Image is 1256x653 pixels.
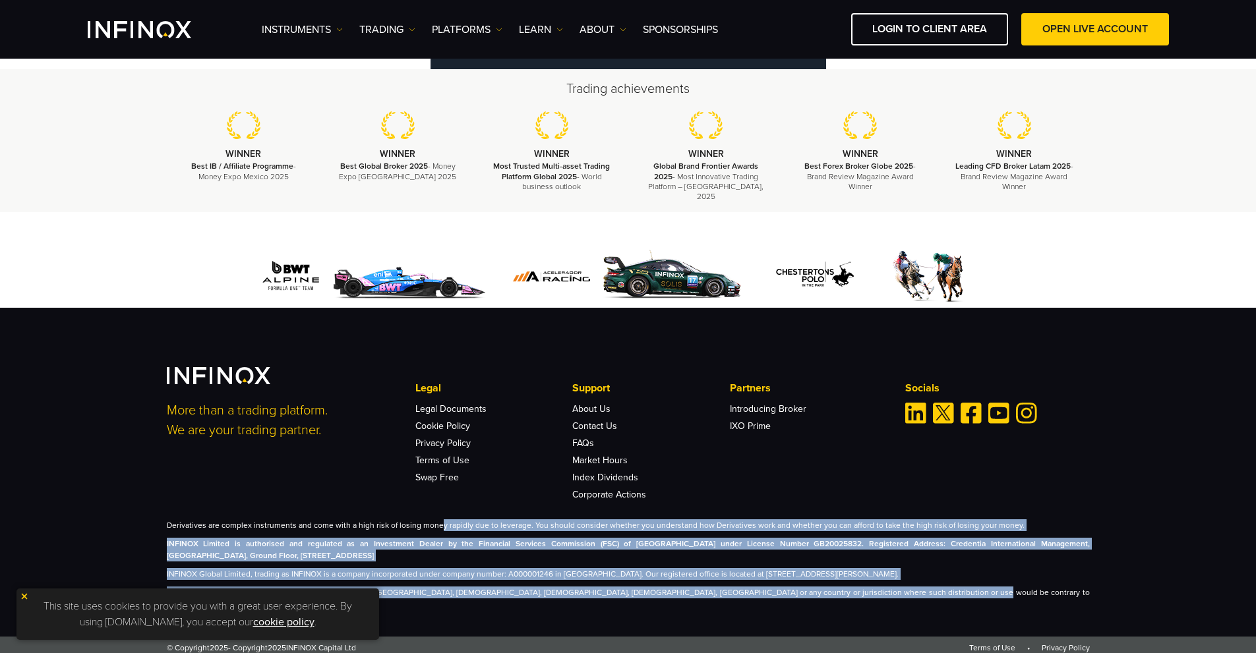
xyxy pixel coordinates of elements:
p: - Money Expo [GEOGRAPHIC_DATA] 2025 [337,161,458,181]
a: Instagram [1016,403,1037,424]
p: Derivatives are complex instruments and come with a high risk of losing money rapidly due to leve... [167,519,1090,531]
p: INFINOX Global Limited, trading as INFINOX is a company incorporated under company number: A00000... [167,568,1090,580]
img: yellow close icon [20,592,29,601]
a: Introducing Broker [730,403,806,414]
a: OPEN LIVE ACCOUNT [1021,13,1169,45]
strong: WINNER [688,148,724,159]
a: cookie policy [253,615,314,629]
strong: Most Trusted Multi-asset Trading Platform Global 2025 [493,161,610,181]
strong: INFINOX Limited is authorised and regulated as an Investment Dealer by the Financial Services Com... [167,539,1090,560]
a: SPONSORSHIPS [643,22,718,38]
strong: WINNER [843,148,878,159]
span: 2025 [268,643,286,652]
span: 2025 [210,643,228,652]
a: ABOUT [580,22,626,38]
strong: Best Global Broker 2025 [340,161,428,171]
p: This site uses cookies to provide you with a great user experience. By using [DOMAIN_NAME], you a... [23,595,373,633]
p: Support [572,380,729,396]
a: TRADING [359,22,415,38]
a: About Us [572,403,611,414]
a: PLATFORMS [432,22,502,38]
a: Market Hours [572,455,628,466]
h2: Trading achievements [167,80,1090,98]
a: Index Dividends [572,472,638,483]
strong: WINNER [996,148,1032,159]
a: Linkedin [905,403,926,424]
p: - Most Innovative Trading Platform – [GEOGRAPHIC_DATA], 2025 [645,161,767,202]
p: - Brand Review Magazine Award Winner [953,161,1075,192]
strong: WINNER [225,148,261,159]
strong: Best Forex Broker Globe 2025 [804,161,913,171]
strong: Best IB / Affiliate Programme [191,161,293,171]
p: Partners [730,380,887,396]
strong: Leading CFD Broker Latam 2025 [955,161,1071,171]
a: Terms of Use [415,455,469,466]
a: Privacy Policy [415,438,471,449]
a: IXO Prime [730,420,771,432]
a: Youtube [988,403,1009,424]
p: - World business outlook [491,161,613,192]
p: Legal [415,380,572,396]
a: Cookie Policy [415,420,470,432]
a: Instruments [262,22,343,38]
a: LOGIN TO CLIENT AREA [851,13,1008,45]
a: Terms of Use [969,643,1015,652]
strong: Global Brand Frontier Awards 2025 [653,161,758,181]
a: INFINOX Logo [88,21,222,38]
a: Legal Documents [415,403,487,414]
strong: WINNER [534,148,570,159]
p: Socials [905,380,1090,396]
a: Contact Us [572,420,617,432]
a: Facebook [961,403,982,424]
a: FAQs [572,438,594,449]
p: - Money Expo Mexico 2025 [183,161,305,181]
p: - Brand Review Magazine Award Winner [800,161,921,192]
a: Learn [519,22,563,38]
a: Swap Free [415,472,459,483]
span: • [1017,643,1040,652]
a: Privacy Policy [1042,643,1090,652]
strong: WINNER [380,148,415,159]
p: The information on this site is not directed at residents of [GEOGRAPHIC_DATA], [DEMOGRAPHIC_DATA... [167,586,1090,610]
p: More than a trading platform. We are your trading partner. [167,401,398,440]
a: Twitter [933,403,954,424]
a: Corporate Actions [572,489,646,500]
